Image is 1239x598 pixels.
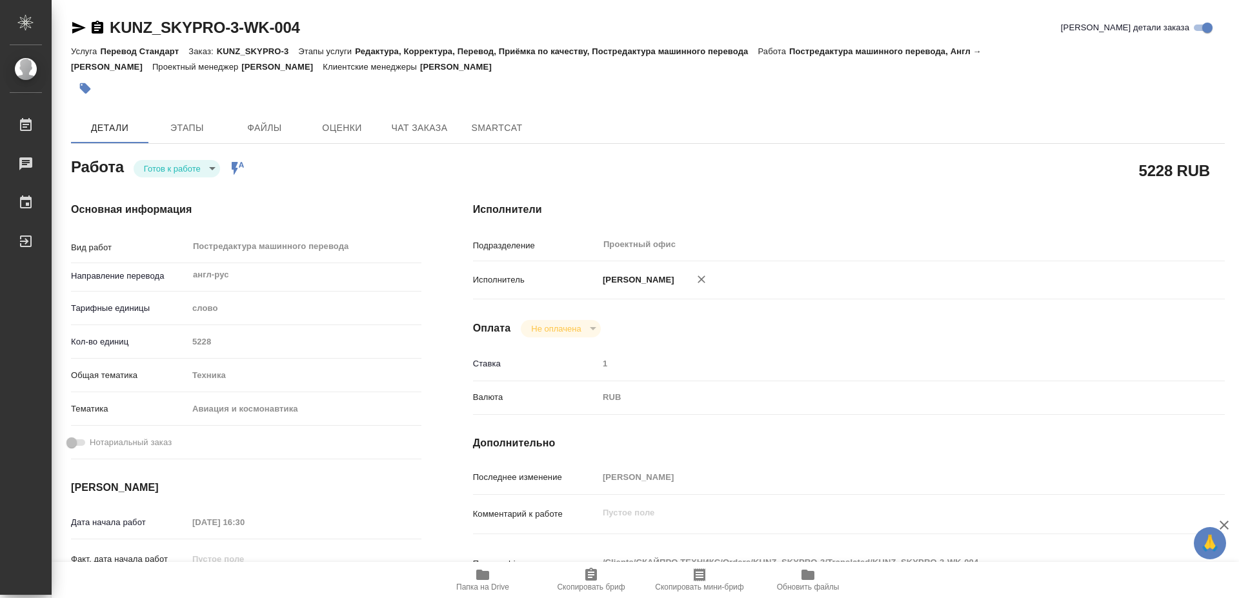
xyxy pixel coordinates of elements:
p: Подразделение [473,239,598,252]
button: Удалить исполнителя [687,265,716,294]
p: Исполнитель [473,274,598,286]
span: 🙏 [1199,530,1221,557]
p: Тематика [71,403,188,415]
input: Пустое поле [188,550,301,568]
span: Этапы [156,120,218,136]
p: Последнее изменение [473,471,598,484]
button: Обновить файлы [754,562,862,598]
h2: 5228 RUB [1139,159,1210,181]
h4: Основная информация [71,202,421,217]
span: Детали [79,120,141,136]
div: Техника [188,364,421,386]
input: Пустое поле [598,354,1162,373]
p: Редактура, Корректура, Перевод, Приёмка по качеству, Постредактура машинного перевода [355,46,758,56]
button: Скопировать ссылку [90,20,105,35]
h2: Работа [71,154,124,177]
span: [PERSON_NAME] детали заказа [1061,21,1189,34]
p: Общая тематика [71,369,188,382]
span: Обновить файлы [777,583,840,592]
span: Скопировать бриф [557,583,625,592]
p: Этапы услуги [298,46,355,56]
h4: Исполнители [473,202,1225,217]
a: KUNZ_SKYPRO-3-WK-004 [110,19,300,36]
textarea: /Clients/СКАЙПРО ТЕХНИКС/Orders/KUNZ_SKYPRO-3/Translated/KUNZ_SKYPRO-3-WK-004 [598,552,1162,573]
input: Пустое поле [598,468,1162,486]
div: Готов к работе [134,160,220,177]
span: Папка на Drive [456,583,509,592]
h4: [PERSON_NAME] [71,480,421,495]
p: Перевод Стандарт [100,46,188,56]
h4: Оплата [473,321,511,336]
button: Добавить тэг [71,74,99,103]
p: Вид работ [71,241,188,254]
p: Ставка [473,357,598,370]
span: Чат заказа [388,120,450,136]
p: [PERSON_NAME] [598,274,674,286]
h4: Дополнительно [473,435,1225,451]
button: Скопировать бриф [537,562,645,598]
p: Валюта [473,391,598,404]
p: Заказ: [188,46,216,56]
span: Оценки [311,120,373,136]
p: Услуга [71,46,100,56]
button: Готов к работе [140,163,205,174]
input: Пустое поле [188,332,421,351]
span: Скопировать мини-бриф [655,583,743,592]
div: RUB [598,386,1162,408]
p: [PERSON_NAME] [241,62,323,72]
p: Факт. дата начала работ [71,553,188,566]
p: Кол-во единиц [71,335,188,348]
input: Пустое поле [188,513,301,532]
p: Клиентские менеджеры [323,62,420,72]
p: Комментарий к работе [473,508,598,521]
span: SmartCat [466,120,528,136]
button: Скопировать ссылку для ЯМессенджера [71,20,86,35]
p: Работа [758,46,789,56]
p: [PERSON_NAME] [420,62,501,72]
p: Путь на drive [473,557,598,570]
button: 🙏 [1194,527,1226,559]
p: Дата начала работ [71,516,188,529]
span: Файлы [234,120,296,136]
div: Готов к работе [521,320,600,337]
button: Папка на Drive [428,562,537,598]
p: Направление перевода [71,270,188,283]
span: Нотариальный заказ [90,436,172,449]
p: Тарифные единицы [71,302,188,315]
button: Не оплачена [527,323,585,334]
button: Скопировать мини-бриф [645,562,754,598]
div: слово [188,297,421,319]
p: KUNZ_SKYPRO-3 [217,46,299,56]
p: Проектный менеджер [152,62,241,72]
div: Авиация и космонавтика [188,398,421,420]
